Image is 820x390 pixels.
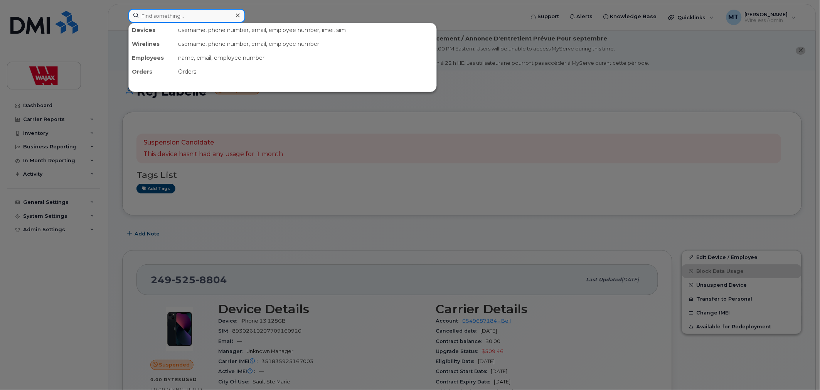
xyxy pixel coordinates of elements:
div: name, email, employee number [175,51,436,65]
div: Orders [129,65,175,79]
div: username, phone number, email, employee number, imei, sim [175,23,436,37]
div: Orders [175,65,436,79]
div: Employees [129,51,175,65]
div: username, phone number, email, employee number [175,37,436,51]
div: Devices [129,23,175,37]
div: Wirelines [129,37,175,51]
